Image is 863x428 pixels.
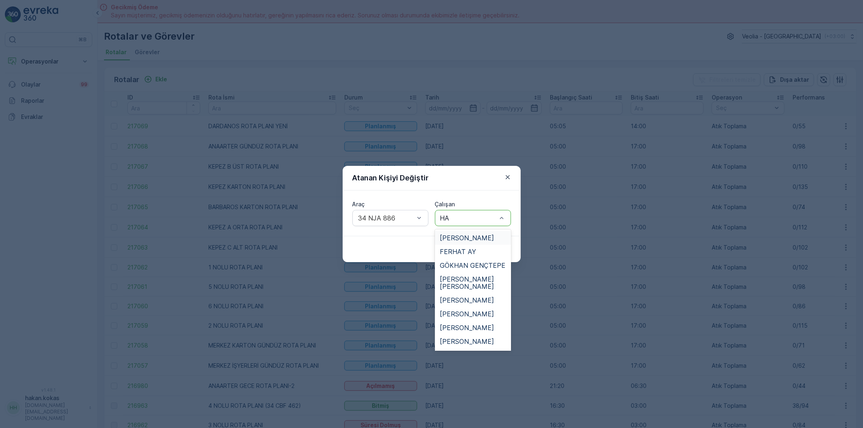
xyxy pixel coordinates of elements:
span: [PERSON_NAME] [440,297,494,304]
span: GÖKHAN GENÇTEPE [440,262,505,269]
label: Araç [352,201,365,208]
p: Atanan Kişiyi Değiştir [352,172,429,184]
span: [PERSON_NAME] [PERSON_NAME] [440,275,506,290]
span: FERHAT AY [440,248,476,255]
span: [PERSON_NAME] [440,324,494,331]
span: [PERSON_NAME] [440,310,494,318]
label: Çalışan [435,201,455,208]
span: [PERSON_NAME] [440,338,494,345]
span: [PERSON_NAME] [440,234,494,242]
